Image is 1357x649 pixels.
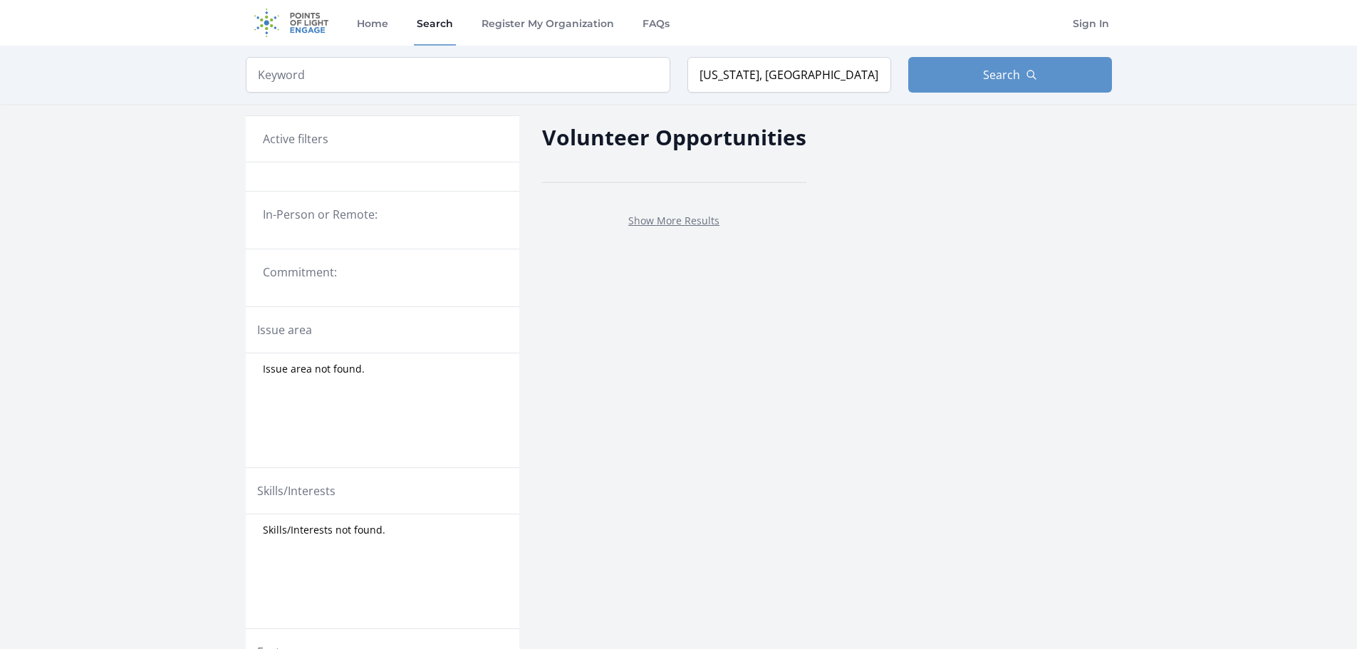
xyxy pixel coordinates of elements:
input: Location [687,57,891,93]
button: Search [908,57,1112,93]
legend: Commitment: [263,264,502,281]
span: Issue area not found. [263,362,365,376]
h3: Active filters [263,130,328,147]
span: Skills/Interests not found. [263,523,385,537]
legend: In-Person or Remote: [263,206,502,223]
input: Keyword [246,57,670,93]
legend: Skills/Interests [257,482,336,499]
legend: Issue area [257,321,312,338]
span: Search [983,66,1020,83]
h2: Volunteer Opportunities [542,121,806,153]
a: Show More Results [628,214,719,227]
